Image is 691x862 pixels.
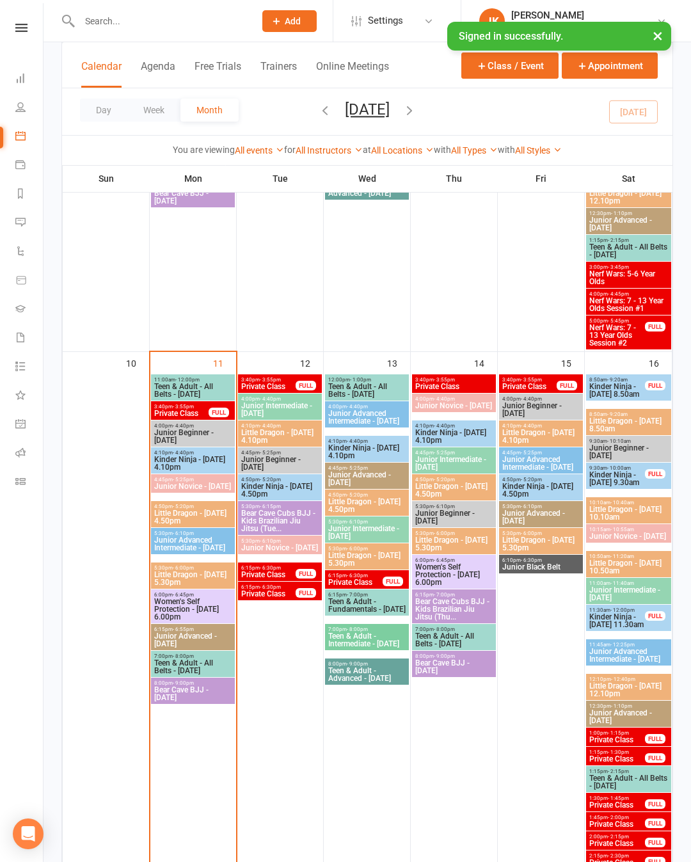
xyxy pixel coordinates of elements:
[154,653,232,659] span: 7:00pm
[610,580,634,586] span: - 11:40am
[328,546,406,552] span: 5:30pm
[502,504,580,509] span: 5:30pm
[154,680,232,686] span: 8:00pm
[284,145,296,155] strong: for
[585,165,672,192] th: Sat
[241,402,319,417] span: Junior Intermediate - [DATE]
[589,815,646,820] span: 1:45pm
[175,377,200,383] span: - 12:00pm
[415,557,493,563] span: 6:00pm
[150,165,237,192] th: Mon
[589,318,646,324] span: 5:00pm
[154,404,209,410] span: 3:40pm
[154,627,232,632] span: 6:15pm
[608,749,629,755] span: - 1:30pm
[434,423,455,429] span: - 4:40pm
[511,21,656,33] div: Kando Martial Arts [PERSON_NAME]
[607,438,631,444] span: - 10:10am
[347,404,368,410] span: - 4:40pm
[589,216,669,232] span: Junior Advanced - [DATE]
[15,440,44,468] a: Roll call kiosk mode
[434,504,455,509] span: - 6:10pm
[589,736,646,744] span: Private Class
[260,477,281,483] span: - 5:20pm
[328,438,406,444] span: 4:10pm
[589,769,669,774] span: 1:15pm
[15,180,44,209] a: Reports
[608,264,629,270] span: - 3:45pm
[589,730,646,736] span: 1:00pm
[285,16,301,26] span: Add
[589,559,669,575] span: Little Dragon - [DATE] 10.50am
[589,820,646,828] span: Private Class
[415,504,493,509] span: 5:30pm
[589,709,669,724] span: Junior Advanced - [DATE]
[502,456,580,471] span: Junior Advanced Intermediate - [DATE]
[15,468,44,497] a: Class kiosk mode
[324,165,411,192] th: Wed
[328,498,406,513] span: Little Dragon - [DATE] 4.50pm
[589,613,646,628] span: Kinder Ninja - [DATE] 11.30am
[434,592,455,598] span: - 7:00pm
[173,145,235,155] strong: You are viewing
[328,632,406,648] span: Teen & Adult - Intermediate - [DATE]
[502,563,580,571] span: Junior Black Belt
[611,211,632,216] span: - 1:10pm
[589,532,669,540] span: Junior Novice - [DATE]
[328,579,383,586] span: Private Class
[415,659,493,674] span: Bear Cave BJJ - [DATE]
[237,165,324,192] th: Tue
[415,627,493,632] span: 7:00pm
[502,377,557,383] span: 3:40pm
[608,795,629,801] span: - 1:45pm
[241,590,296,598] span: Private Class
[498,145,515,155] strong: with
[328,552,406,567] span: Little Dragon - [DATE] 5.30pm
[645,838,665,847] div: FULL
[562,52,658,79] button: Appointment
[347,465,368,471] span: - 5:25pm
[608,815,629,820] span: - 2:00pm
[589,465,646,471] span: 9:30am
[589,853,646,859] span: 2:15pm
[415,450,493,456] span: 4:45pm
[154,477,232,483] span: 4:45pm
[434,531,455,536] span: - 6:00pm
[502,477,580,483] span: 4:50pm
[328,492,406,498] span: 4:50pm
[608,291,629,297] span: - 4:45pm
[415,429,493,444] span: Kinder Ninja - [DATE] 4.10pm
[589,243,669,259] span: Teen & Adult - All Belts - [DATE]
[611,676,635,682] span: - 12:40pm
[347,519,368,525] span: - 6:10pm
[502,509,580,525] span: Junior Advanced - [DATE]
[328,627,406,632] span: 7:00pm
[502,429,580,444] span: Little Dragon - [DATE] 4.10pm
[347,573,368,579] span: - 6:30pm
[415,592,493,598] span: 6:15pm
[589,324,646,347] span: Nerf Wars: 7 - 13 Year Olds Session #2
[589,834,646,840] span: 2:00pm
[415,423,493,429] span: 4:10pm
[589,703,669,709] span: 12:30pm
[154,531,232,536] span: 5:30pm
[589,648,669,663] span: Junior Advanced Intermediate - [DATE]
[645,611,665,621] div: FULL
[610,554,634,559] span: - 11:20am
[154,659,232,674] span: Teen & Adult - All Belts - [DATE]
[608,318,629,324] span: - 5:45pm
[241,483,319,498] span: Kinder Ninja - [DATE] 4.50pm
[502,402,580,417] span: Junior Beginner - [DATE]
[608,237,629,243] span: - 2:15pm
[347,546,368,552] span: - 6:00pm
[126,352,149,373] div: 10
[154,456,232,471] span: Kinder Ninja - [DATE] 4.10pm
[154,483,232,490] span: Junior Novice - [DATE]
[589,270,669,285] span: Nerf Wars: 5-6 Year Olds
[434,450,455,456] span: - 5:25pm
[557,381,577,390] div: FULL
[154,598,232,621] span: Women's Self Protection - [DATE] 6.00pm
[645,753,665,763] div: FULL
[561,352,584,373] div: 15
[434,557,455,563] span: - 6:45pm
